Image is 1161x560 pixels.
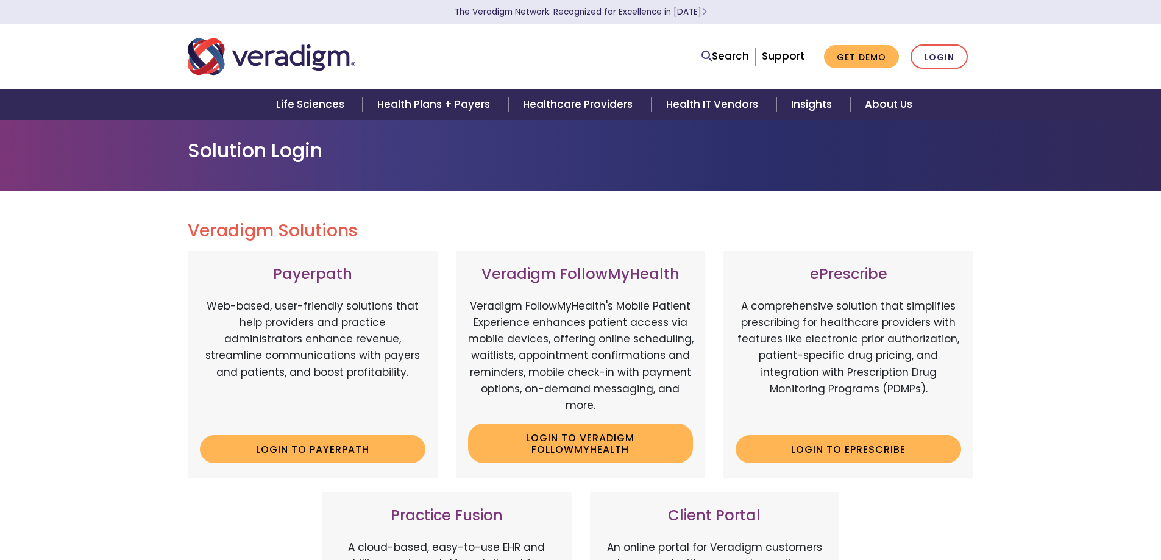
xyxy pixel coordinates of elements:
a: Login to Payerpath [200,435,425,463]
h3: Veradigm FollowMyHealth [468,266,694,283]
span: Learn More [701,6,707,18]
a: Search [701,48,749,65]
h1: Solution Login [188,139,974,162]
h3: Payerpath [200,266,425,283]
a: About Us [850,89,927,120]
a: Health IT Vendors [652,89,776,120]
p: A comprehensive solution that simplifies prescribing for healthcare providers with features like ... [736,298,961,426]
h3: Client Portal [602,507,828,525]
a: Support [762,49,804,63]
h3: ePrescribe [736,266,961,283]
p: Veradigm FollowMyHealth's Mobile Patient Experience enhances patient access via mobile devices, o... [468,298,694,414]
h3: Practice Fusion [334,507,559,525]
a: Insights [776,89,850,120]
a: Life Sciences [261,89,363,120]
a: Login to ePrescribe [736,435,961,463]
p: Web-based, user-friendly solutions that help providers and practice administrators enhance revenu... [200,298,425,426]
h2: Veradigm Solutions [188,221,974,241]
a: Get Demo [824,45,899,69]
a: The Veradigm Network: Recognized for Excellence in [DATE]Learn More [455,6,707,18]
a: Login [911,44,968,69]
a: Login to Veradigm FollowMyHealth [468,424,694,463]
a: Health Plans + Payers [363,89,508,120]
img: Veradigm logo [188,37,355,77]
a: Healthcare Providers [508,89,651,120]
